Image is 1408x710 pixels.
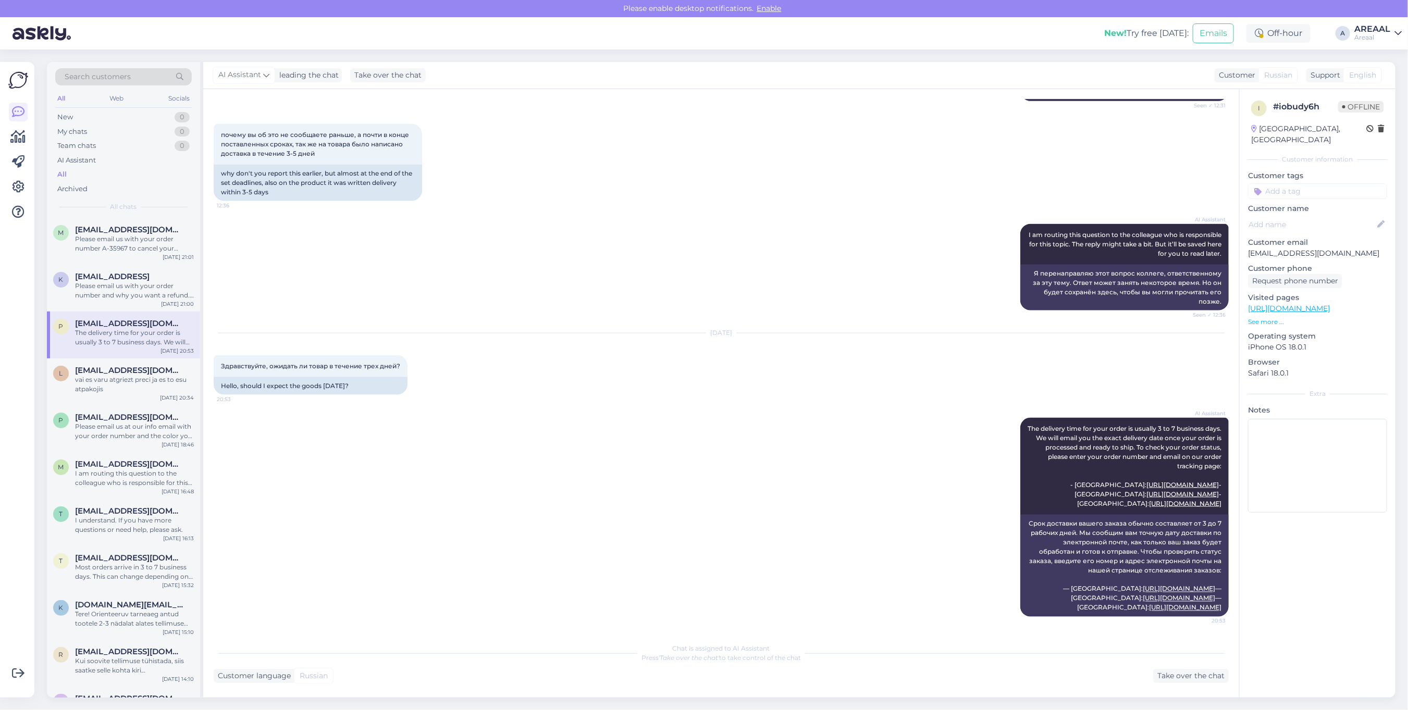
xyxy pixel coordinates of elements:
div: [DATE] 15:32 [162,581,194,589]
div: vai es varu atgriezt preci ja es to esu atpakojis [75,375,194,394]
div: The delivery time for your order is usually 3 to 7 business days. We will email you the exact del... [75,328,194,347]
div: why don't you report this earlier, but almost at the end of the set deadlines, also on the produc... [214,165,422,201]
p: Operating system [1248,331,1387,342]
a: AREAALAreaal [1354,25,1402,42]
div: Areaal [1354,33,1390,42]
span: The delivery time for your order is usually 3 to 7 business days. We will email you the exact del... [1028,425,1223,507]
div: Срок доставки вашего заказа обычно составляет от 3 до 7 рабочих дней. Мы сообщим вам точную дату ... [1020,515,1229,617]
p: Visited pages [1248,292,1387,303]
span: pkondrat934@gmail.com [75,319,183,328]
div: I understand. If you have more questions or need help, please ask. [75,516,194,534]
div: 0 [175,141,190,151]
div: [DATE] 21:01 [163,253,194,261]
span: Offline [1338,101,1384,113]
div: Socials [166,92,192,105]
span: p [59,322,64,330]
div: leading the chat [275,70,339,81]
span: l [59,369,63,377]
div: Kui soovite tellimuse tühistada, siis saatke selle kohta kiri [EMAIL_ADDRESS][DOMAIN_NAME] [75,656,194,675]
div: Most orders arrive in 3 to 7 business days. This can change depending on the product and where yo... [75,563,194,581]
div: Team chats [57,141,96,151]
span: All chats [110,202,137,211]
div: All [57,169,67,180]
div: Please email us with your order number and why you want a refund. We usually process refunds in 1... [75,281,194,300]
p: [EMAIL_ADDRESS][DOMAIN_NAME] [1248,248,1387,259]
div: Request phone number [1248,274,1342,288]
div: [DATE] 16:13 [163,534,194,542]
span: k [59,276,64,283]
div: A [1336,26,1350,41]
i: 'Take over the chat' [659,654,719,662]
div: Hello, should I expect the goods [DATE]? [214,377,407,395]
input: Add name [1249,219,1375,230]
span: English [1349,70,1376,81]
span: Seen ✓ 12:31 [1187,102,1226,109]
div: Please email us with your order number A-35967 to cancel your order. We will help you with the ca... [75,234,194,253]
span: mixvladim@gmail.com [75,225,183,234]
div: Please email us at our info email with your order number and the color you want to exchange for. ... [75,422,194,441]
div: My chats [57,127,87,137]
span: etstallinn@icloud.com [75,694,183,703]
p: See more ... [1248,317,1387,327]
span: AI Assistant [218,69,261,81]
span: почему вы об это не сообщаете раньше, а почти в конце поставленных сроках, так же на товара было ... [221,131,411,157]
span: AI Assistant [1187,409,1226,417]
img: Askly Logo [8,70,28,90]
span: p [59,416,64,424]
div: AREAAL [1354,25,1390,33]
div: 0 [175,112,190,122]
span: AI Assistant [1187,216,1226,223]
p: Customer phone [1248,263,1387,274]
div: Take over the chat [350,68,426,82]
div: # iobudy6h [1273,101,1338,113]
div: Customer information [1248,155,1387,164]
div: Customer language [214,670,291,681]
div: All [55,92,67,105]
a: [URL][DOMAIN_NAME] [1143,585,1215,593]
div: I am routing this question to the colleague who is responsible for this topic. The reply might ta... [75,469,194,488]
div: Archived [57,184,88,194]
span: 20:53 [217,395,256,403]
span: klopovav@gmail.con [75,272,150,281]
p: Notes [1248,405,1387,416]
a: [URL][DOMAIN_NAME] [1143,594,1215,602]
p: Customer name [1248,203,1387,214]
div: [DATE] 15:10 [163,628,194,636]
a: [URL][DOMAIN_NAME] [1146,490,1219,498]
div: Extra [1248,389,1387,398]
span: r [59,651,64,658]
div: Take over the chat [1153,669,1229,683]
span: t [59,510,63,518]
span: kangoll.online@gmail.com [75,600,183,609]
div: Try free [DATE]: [1104,27,1189,40]
p: Safari 18.0.1 [1248,368,1387,379]
span: ropp.o@list.ru [75,647,183,656]
span: t [59,557,63,565]
div: Я перенаправляю этот вопрос коллеге, ответственному за эту тему. Ответ может занять некоторое вре... [1020,265,1229,310]
a: [URL][DOMAIN_NAME] [1149,604,1221,612]
span: Seen ✓ 12:36 [1187,311,1226,319]
input: Add a tag [1248,183,1387,199]
span: I am routing this question to the colleague who is responsible for this topic. The reply might ta... [1029,231,1223,257]
a: [URL][DOMAIN_NAME] [1248,304,1330,313]
div: Support [1306,70,1340,81]
div: New [57,112,73,122]
a: [URL][DOMAIN_NAME] [1146,481,1219,489]
span: 12:36 [217,202,256,209]
p: Customer tags [1248,170,1387,181]
span: Search customers [65,71,131,82]
div: [GEOGRAPHIC_DATA], [GEOGRAPHIC_DATA] [1251,123,1366,145]
span: i [1258,104,1260,112]
span: Здравствуйте, ожидать ли товар в течение трех дней? [221,362,400,370]
div: 0 [175,127,190,137]
a: [URL][DOMAIN_NAME] [1149,500,1221,507]
div: [DATE] 20:34 [160,394,194,402]
p: iPhone OS 18.0.1 [1248,342,1387,353]
span: Russian [1264,70,1292,81]
span: t_plutus@hotmail.com [75,506,183,516]
div: Customer [1215,70,1255,81]
p: Customer email [1248,237,1387,248]
span: m [58,229,64,236]
span: Press to take control of the chat [641,654,801,662]
div: [DATE] 20:53 [160,347,194,355]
